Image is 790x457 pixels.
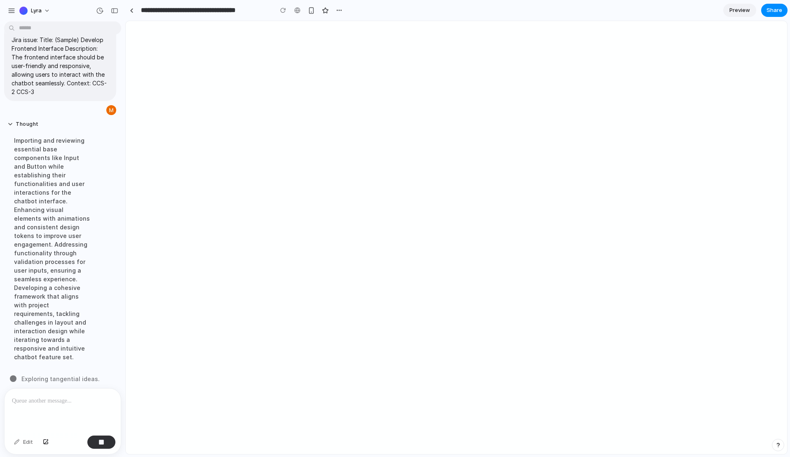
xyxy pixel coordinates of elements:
span: Share [767,6,782,14]
span: Preview [729,6,750,14]
span: Exploring tangential ideas . [21,375,100,383]
button: Share [761,4,788,17]
p: Create a prototype based on this Jira issue: Title: (Sample) Develop Frontend Interface Descripti... [12,27,109,96]
button: Lyra [16,4,54,17]
span: Lyra [31,7,42,15]
div: Importing and reviewing essential base components like Input and Button while establishing their ... [7,131,97,366]
a: Preview [723,4,756,17]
